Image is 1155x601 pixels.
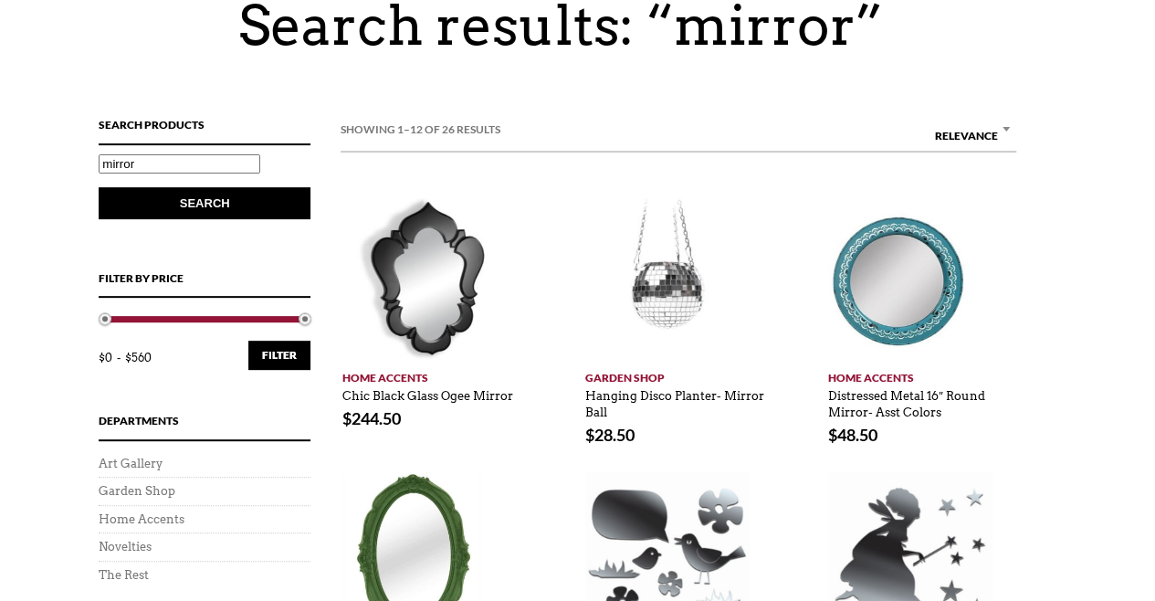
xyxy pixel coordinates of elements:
[928,118,1016,154] span: Relevance
[585,380,764,420] a: Hanging Disco Planter- Mirror Ball
[828,425,877,445] bdi: 48.50
[99,341,310,376] div: Price: —
[342,380,513,404] a: Chic Black Glass Ogee Mirror
[341,121,500,139] em: Showing 1–12 of 26 results
[828,425,837,445] span: $
[99,154,260,174] input: Search products…
[99,512,184,526] a: Home Accents
[828,363,1014,386] a: Home Accents
[99,187,310,219] button: Search
[99,484,175,498] a: Garden Shop
[99,457,163,470] a: Art Gallery
[585,363,772,386] a: Garden Shop
[99,351,125,364] span: $0
[99,540,152,554] a: Novelties
[342,408,401,428] bdi: 244.50
[928,118,1016,143] span: Relevance
[99,116,310,145] h4: Search Products
[99,269,310,299] h4: Filter by price
[828,380,985,420] a: Distressed Metal 16″ Round Mirror- Asst Colors
[585,425,594,445] span: $
[342,408,352,428] span: $
[99,568,149,582] a: The Rest
[248,341,310,370] button: Filter
[342,363,529,386] a: Home Accents
[585,425,635,445] bdi: 28.50
[125,351,152,364] span: $560
[99,412,310,441] h4: Departments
